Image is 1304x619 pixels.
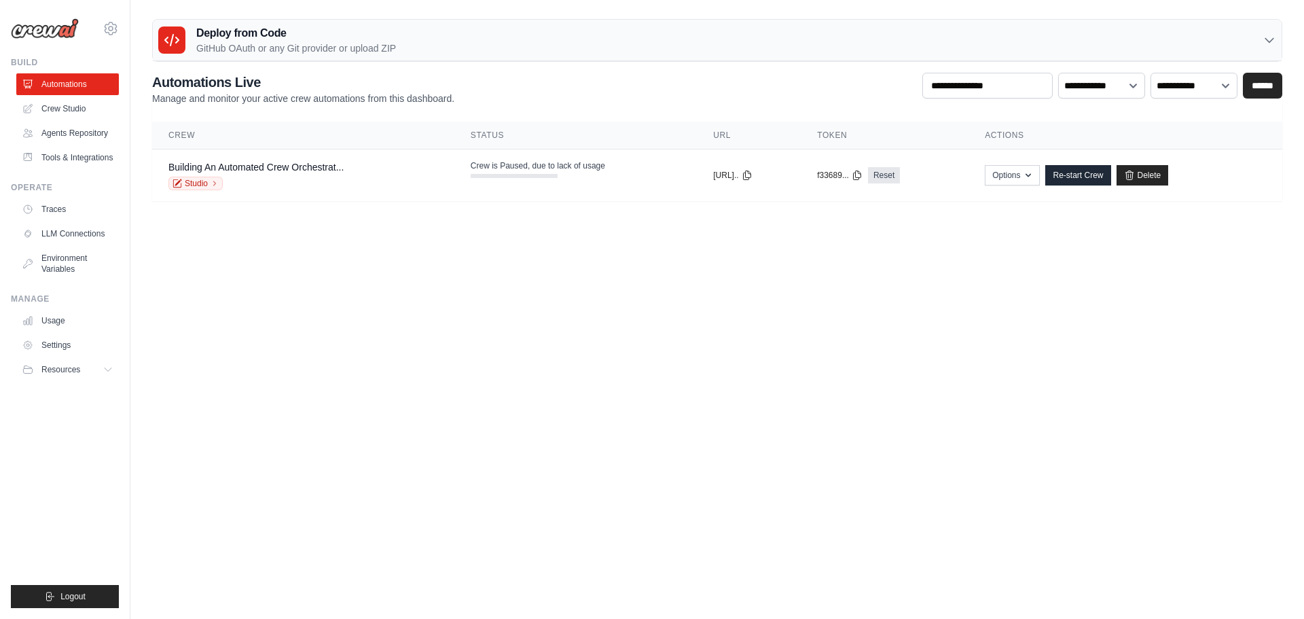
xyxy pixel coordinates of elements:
h3: Deploy from Code [196,25,396,41]
a: Crew Studio [16,98,119,120]
h2: Automations Live [152,73,454,92]
a: Re-start Crew [1045,165,1110,185]
button: Options [985,165,1040,185]
th: URL [697,122,801,149]
div: Operate [11,182,119,193]
img: Logo [11,18,79,39]
a: Agents Repository [16,122,119,144]
span: Resources [41,364,80,375]
a: Usage [16,310,119,332]
button: Logout [11,585,119,608]
button: f33689... [817,170,863,181]
a: Studio [168,177,223,190]
th: Token [801,122,968,149]
a: Delete [1117,165,1169,185]
a: Environment Variables [16,247,119,280]
a: Traces [16,198,119,220]
span: Logout [60,591,86,602]
a: LLM Connections [16,223,119,245]
a: Reset [868,167,900,183]
a: Building An Automated Crew Orchestrat... [168,162,344,173]
th: Crew [152,122,454,149]
span: Crew is Paused, due to lack of usage [471,160,605,171]
div: Build [11,57,119,68]
a: Settings [16,334,119,356]
p: GitHub OAuth or any Git provider or upload ZIP [196,41,396,55]
a: Automations [16,73,119,95]
th: Actions [968,122,1282,149]
th: Status [454,122,697,149]
p: Manage and monitor your active crew automations from this dashboard. [152,92,454,105]
a: Tools & Integrations [16,147,119,169]
button: Resources [16,359,119,381]
div: Manage [11,294,119,304]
